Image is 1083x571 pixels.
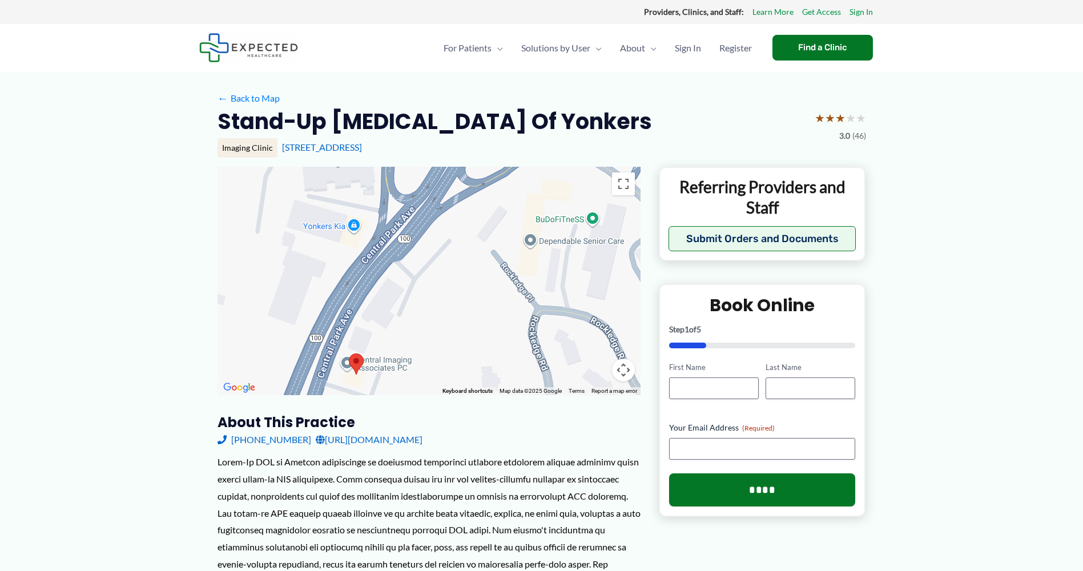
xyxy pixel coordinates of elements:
[434,28,512,68] a: For PatientsMenu Toggle
[644,7,744,17] strong: Providers, Clinics, and Staff:
[218,90,280,107] a: ←Back to Map
[569,388,585,394] a: Terms (opens in new tab)
[685,324,689,334] span: 1
[220,380,258,395] a: Open this area in Google Maps (opens a new window)
[696,324,701,334] span: 5
[220,380,258,395] img: Google
[766,362,855,373] label: Last Name
[591,388,637,394] a: Report a map error
[218,431,311,448] a: [PHONE_NUMBER]
[846,107,856,128] span: ★
[835,107,846,128] span: ★
[512,28,611,68] a: Solutions by UserMenu Toggle
[612,172,635,195] button: Toggle fullscreen view
[710,28,761,68] a: Register
[802,5,841,19] a: Get Access
[218,93,228,103] span: ←
[434,28,761,68] nav: Primary Site Navigation
[590,28,602,68] span: Menu Toggle
[669,176,856,218] p: Referring Providers and Staff
[669,422,856,433] label: Your Email Address
[444,28,492,68] span: For Patients
[669,226,856,251] button: Submit Orders and Documents
[199,33,298,62] img: Expected Healthcare Logo - side, dark font, small
[218,138,277,158] div: Imaging Clinic
[752,5,794,19] a: Learn More
[666,28,710,68] a: Sign In
[500,388,562,394] span: Map data ©2025 Google
[825,107,835,128] span: ★
[620,28,645,68] span: About
[612,359,635,381] button: Map camera controls
[492,28,503,68] span: Menu Toggle
[645,28,657,68] span: Menu Toggle
[852,128,866,143] span: (46)
[316,431,422,448] a: [URL][DOMAIN_NAME]
[442,387,493,395] button: Keyboard shortcuts
[218,413,641,431] h3: About this practice
[856,107,866,128] span: ★
[815,107,825,128] span: ★
[742,424,775,432] span: (Required)
[669,325,856,333] p: Step of
[675,28,701,68] span: Sign In
[839,128,850,143] span: 3.0
[218,107,652,135] h2: Stand-Up [MEDICAL_DATA] of Yonkers
[521,28,590,68] span: Solutions by User
[719,28,752,68] span: Register
[282,142,362,152] a: [STREET_ADDRESS]
[850,5,873,19] a: Sign In
[611,28,666,68] a: AboutMenu Toggle
[772,35,873,61] a: Find a Clinic
[669,294,856,316] h2: Book Online
[669,362,759,373] label: First Name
